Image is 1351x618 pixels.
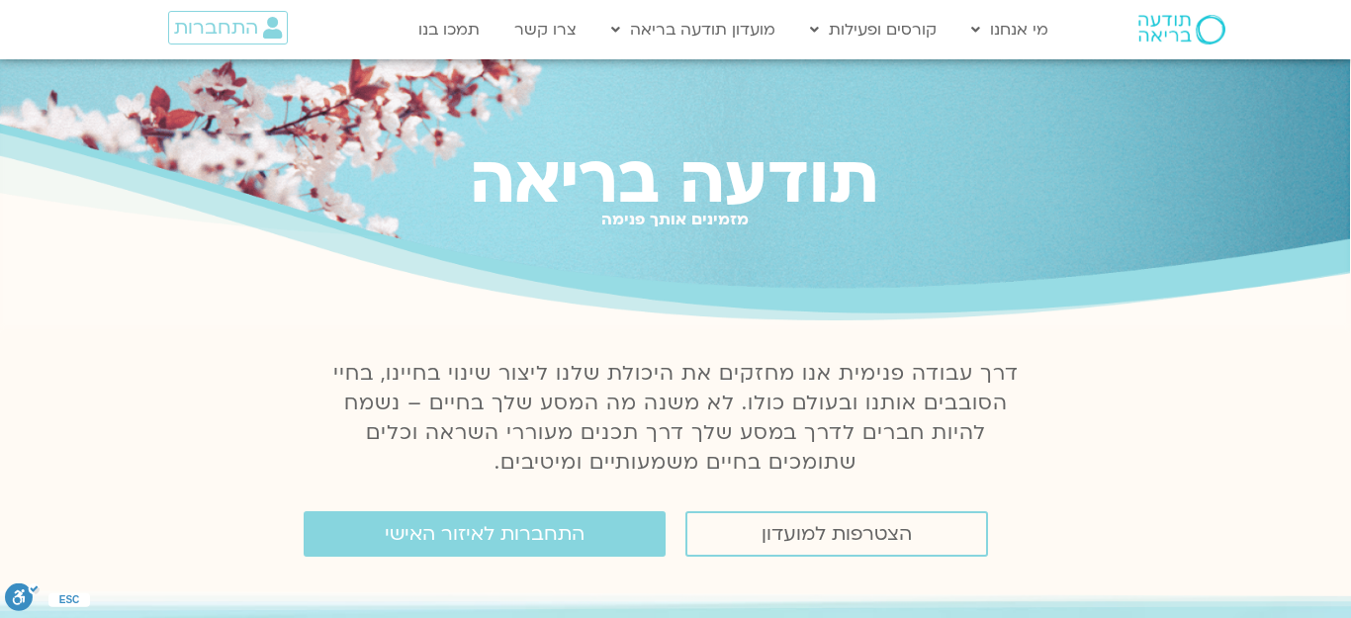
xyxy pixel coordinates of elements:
a: מועדון תודעה בריאה [601,11,785,48]
a: קורסים ופעילות [800,11,946,48]
a: התחברות [168,11,288,44]
a: תמכו בנו [408,11,490,48]
img: תודעה בריאה [1138,15,1225,44]
span: התחברות [174,17,258,39]
a: הצטרפות למועדון [685,511,988,557]
p: דרך עבודה פנימית אנו מחזקים את היכולת שלנו ליצור שינוי בחיינו, בחיי הסובבים אותנו ובעולם כולו. לא... [321,359,1030,478]
a: צרו קשר [504,11,586,48]
span: התחברות לאיזור האישי [385,523,585,545]
a: מי אנחנו [961,11,1058,48]
a: התחברות לאיזור האישי [304,511,666,557]
span: הצטרפות למועדון [762,523,912,545]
